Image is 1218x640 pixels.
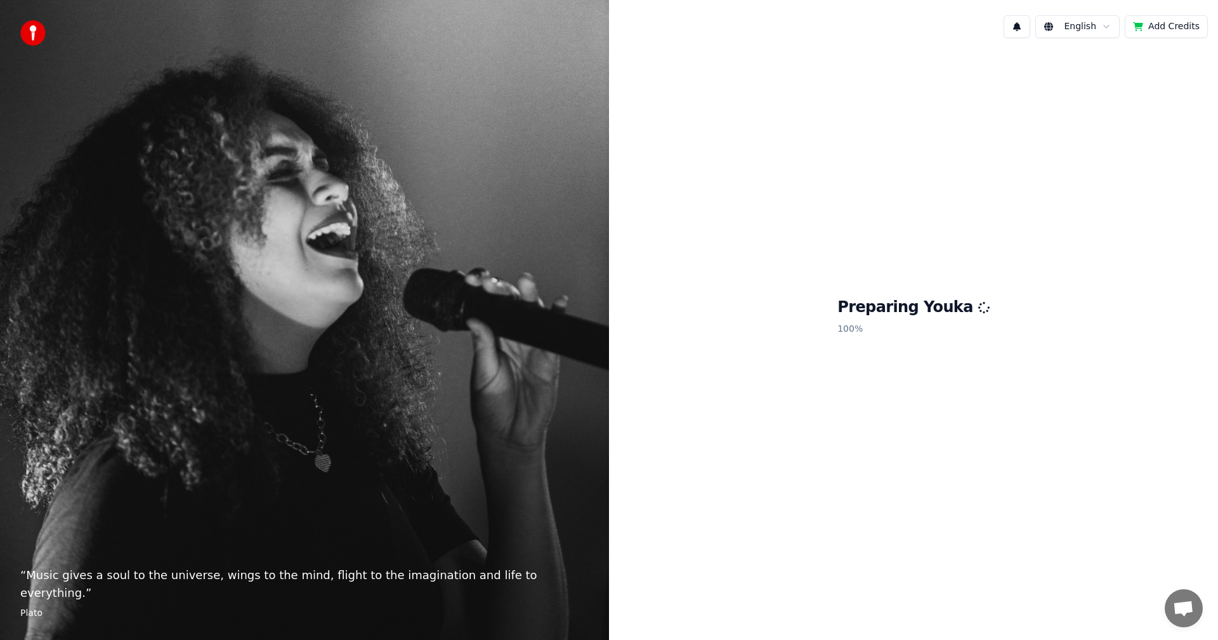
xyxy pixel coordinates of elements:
p: “ Music gives a soul to the universe, wings to the mind, flight to the imagination and life to ev... [20,566,589,602]
div: Open chat [1165,589,1203,627]
button: Add Credits [1125,15,1208,38]
p: 100 % [837,318,990,341]
h1: Preparing Youka [837,297,990,318]
footer: Plato [20,607,589,620]
img: youka [20,20,46,46]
